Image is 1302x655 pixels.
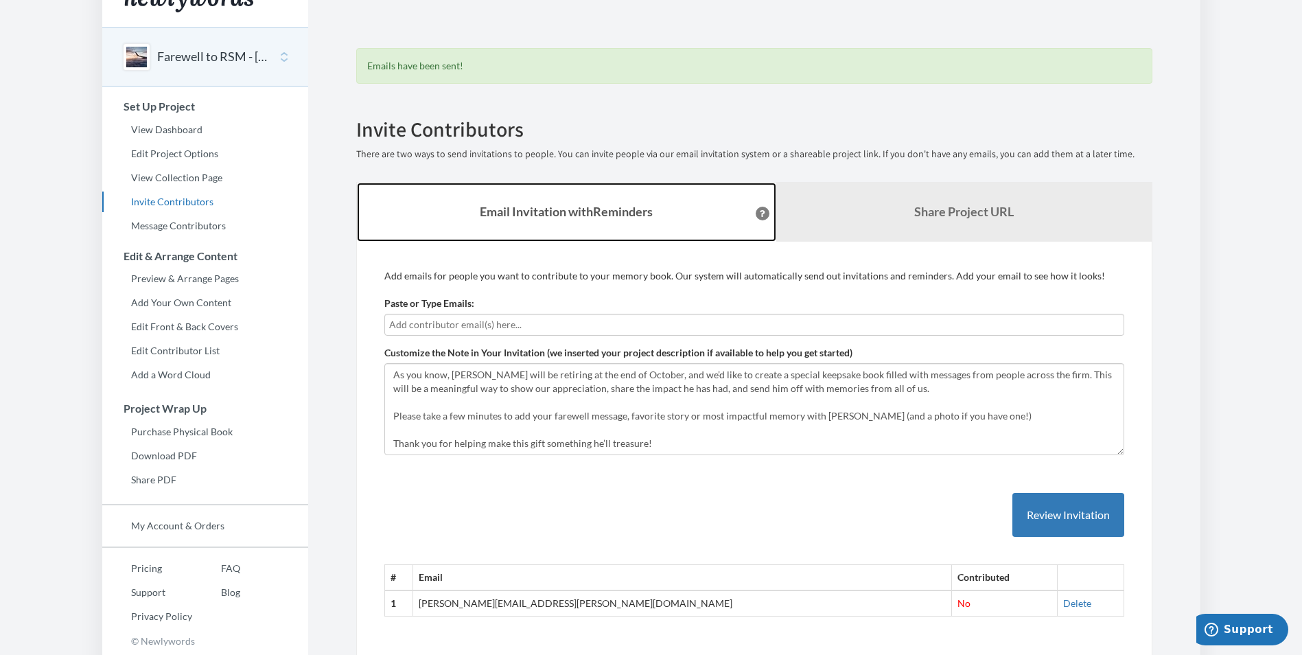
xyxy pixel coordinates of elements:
[157,48,268,66] button: Farewell to RSM - [PERSON_NAME]'s Story
[384,346,852,360] label: Customize the Note in Your Invitation (we inserted your project description if available to help ...
[957,597,970,609] span: No
[102,422,308,442] a: Purchase Physical Book
[1063,597,1091,609] a: Delete
[412,590,951,616] td: [PERSON_NAME][EMAIL_ADDRESS][PERSON_NAME][DOMAIN_NAME]
[102,119,308,140] a: View Dashboard
[384,363,1124,455] textarea: As you know, [PERSON_NAME] will be retiring at the end of October, and we’d like to create a spec...
[102,470,308,490] a: Share PDF
[102,446,308,466] a: Download PDF
[102,365,308,385] a: Add a Word Cloud
[356,118,1152,141] h2: Invite Contributors
[102,606,192,627] a: Privacy Policy
[384,297,474,310] label: Paste or Type Emails:
[102,216,308,236] a: Message Contributors
[102,317,308,337] a: Edit Front & Back Covers
[952,565,1058,590] th: Contributed
[103,402,308,415] h3: Project Wrap Up
[102,143,308,164] a: Edit Project Options
[102,630,308,652] p: © Newlywords
[914,204,1014,219] b: Share Project URL
[1196,614,1288,648] iframe: Opens a widget where you can chat to one of our agents
[389,317,1119,332] input: Add contributor email(s) here...
[384,590,412,616] th: 1
[102,558,192,579] a: Pricing
[102,582,192,603] a: Support
[103,100,308,113] h3: Set Up Project
[103,250,308,262] h3: Edit & Arrange Content
[102,292,308,313] a: Add Your Own Content
[356,48,1152,84] div: Emails have been sent!
[102,516,308,536] a: My Account & Orders
[102,341,308,361] a: Edit Contributor List
[384,269,1124,283] p: Add emails for people you want to contribute to your memory book. Our system will automatically s...
[1012,493,1124,538] button: Review Invitation
[356,148,1152,161] p: There are two ways to send invitations to people. You can invite people via our email invitation ...
[102,192,308,212] a: Invite Contributors
[192,582,240,603] a: Blog
[384,565,412,590] th: #
[480,204,653,219] strong: Email Invitation with Reminders
[102,168,308,188] a: View Collection Page
[102,268,308,289] a: Preview & Arrange Pages
[192,558,240,579] a: FAQ
[412,565,951,590] th: Email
